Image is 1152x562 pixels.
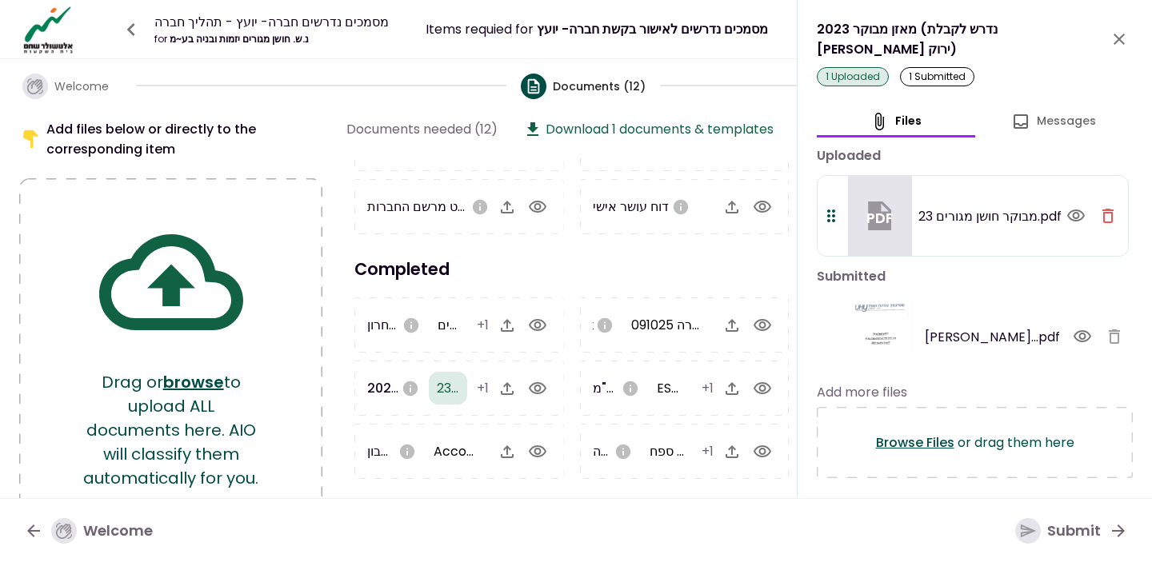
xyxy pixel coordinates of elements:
[367,442,642,460] span: דפי חשבון (נדרש לקבלת [PERSON_NAME] ירוק)
[593,197,669,216] span: דוח עושר אישי
[346,119,498,139] div: Documents needed (12)
[477,379,489,397] span: +1
[702,442,714,460] span: +1
[817,145,1129,165] div: uploaded
[596,317,614,334] svg: אנא העלו ריכוז יתרות עדכני בבנקים, בחברות אשראי חוץ בנקאיות ובחברות כרטיסי אשראי
[19,5,78,54] img: Logo
[925,327,1060,347] span: דוחות כספיים מבוקרים 2024 חושן מגורים יזמות ובניה.pdf
[975,112,1134,131] button: Messages
[19,119,322,159] div: Add files below or directly to the corresponding item
[163,370,224,394] button: browse
[51,518,153,544] div: Welcome
[83,370,258,490] p: Drag or to upload ALL documents here. AIO will classify them automatically for you.
[593,379,698,397] span: דו"ח מע"מ (ESNA)
[702,379,714,397] span: +1
[672,198,690,216] svg: אנא הורידו את הטופס מלמעלה. יש למלא ולהחזיר חתום על ידי הבעלים
[346,257,797,281] h3: Completed
[817,67,889,86] div: 1 uploaded
[10,61,122,112] button: Welcome
[1015,518,1101,544] div: Submit
[1002,510,1141,552] button: Submit
[622,380,639,397] svg: אנא העלו דו"ח מע"מ (ESNA) משנת 2023 ועד היום
[866,207,894,229] div: pdf
[657,379,731,397] span: ESNA 25.pdf
[848,297,912,377] img: bIfNgAAAABJRU5ErkJggg==
[154,32,389,46] div: נ.ש. חושן מגורים יזמות ובניה בע~מ
[523,119,774,139] button: Download 1 documents & templates
[477,316,489,334] span: +1
[437,379,580,397] span: מבוקר חושן מגורים 23.pdf
[402,317,420,334] svg: במידה ונערכת הנהלת חשבונות כפולה בלבד
[817,407,1133,478] div: or drag them here
[876,432,954,452] button: Browse Files
[817,19,1133,59] div: מאזן מבוקר 2023 (נדרש לקבלת [PERSON_NAME] ירוק)
[521,61,646,112] button: Documents (12)
[54,78,109,94] span: Welcome
[367,316,674,334] span: מאזן בוחן אחרון (נדרש לקבלת [PERSON_NAME] ירוק)
[650,442,805,460] span: ספח שלומי שילה.jpg
[631,316,915,334] span: אישור יתרה 091025 מזרחי-טפחות.pdf
[817,112,1133,131] div: document detail tabs
[918,206,1062,226] span: מבוקר חושן מגורים 23.pdf
[367,379,689,397] span: מאזן מבוקר 2023 (נדרש לקבלת [PERSON_NAME] ירוק)
[426,19,768,39] div: Items requied for
[434,442,719,460] span: AccountMovementsReport_09_10_2025.pdf
[817,112,975,131] button: files
[537,20,768,38] span: מסמכים נדרשים לאישור בקשת חברה- יועץ
[11,510,166,552] button: Welcome
[154,32,167,46] span: for
[817,382,1133,402] div: Add more files
[900,67,974,86] div: 1 submitted
[154,12,389,32] div: מסמכים נדרשים חברה- יועץ - תהליך חברה
[553,78,646,94] span: Documents (12)
[471,198,489,216] svg: אנא העלו נסח חברה מפורט כולל שעבודים
[1106,26,1133,53] button: close
[398,443,416,460] svg: אנא העלו דפי חשבון ל3 חודשים האחרונים לכל החשבונות בנק
[438,316,568,334] span: בוחן 25 חושן מגורים.pdf
[817,266,1129,286] div: submitted
[367,197,509,216] span: נסח מפורט מרשם החברות
[402,380,419,397] svg: אנא העלו מאזן מבוקר לשנה 2023
[593,442,750,460] span: תעודות זהות של בעלי החברה
[614,443,632,460] svg: אנא העלו צילום תעודת זהות של כל בעלי מניות החברה (לת.ז. ביומטרית יש להעלות 2 צדדים)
